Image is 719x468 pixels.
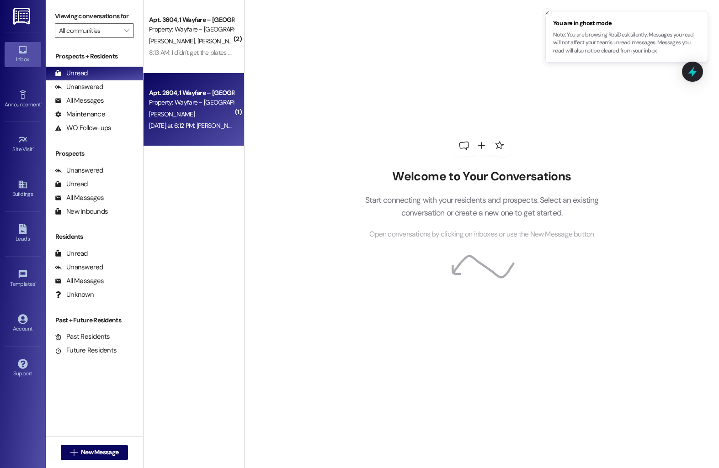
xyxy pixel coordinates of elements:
[55,249,88,258] div: Unread
[351,169,612,184] h2: Welcome to Your Conversations
[55,193,104,203] div: All Messages
[149,48,613,57] div: 8:13 AM: I didn't get the plates for the car there right now but if u go to garage 3604 (as of 8a...
[55,123,111,133] div: WO Follow-ups
[149,110,195,118] span: [PERSON_NAME]
[46,52,143,61] div: Prospects + Residents
[149,88,234,98] div: Apt. 2604, 1 Wayfare – [GEOGRAPHIC_DATA]
[5,221,41,246] a: Leads
[35,279,37,286] span: •
[553,31,700,55] p: Note: You are browsing ResiDesk silently. Messages you read will not affect your team's unread me...
[197,37,243,45] span: [PERSON_NAME]
[46,316,143,325] div: Past + Future Residents
[543,8,552,17] button: Close toast
[46,232,143,242] div: Residents
[55,96,104,105] div: All Messages
[351,194,612,220] p: Start connecting with your residents and prospects. Select an existing conversation or create a n...
[55,166,103,175] div: Unanswered
[55,207,108,216] div: New Inbounds
[5,177,41,201] a: Buildings
[70,449,77,456] i: 
[55,68,88,78] div: Unread
[46,149,143,158] div: Prospects
[149,25,234,34] div: Property: Wayfare - [GEOGRAPHIC_DATA]
[55,290,94,300] div: Unknown
[33,145,34,151] span: •
[553,19,700,28] span: You are in ghost mode
[369,229,594,240] span: Open conversations by clicking on inboxes or use the New Message button
[5,267,41,291] a: Templates •
[13,8,32,25] img: ResiDesk Logo
[55,346,117,355] div: Future Residents
[59,23,119,38] input: All communities
[41,100,42,106] span: •
[55,276,104,286] div: All Messages
[81,447,118,457] span: New Message
[55,82,103,92] div: Unanswered
[5,132,41,157] a: Site Visit •
[149,98,234,107] div: Property: Wayfare - [GEOGRAPHIC_DATA]
[149,37,197,45] span: [PERSON_NAME]
[61,445,128,460] button: New Message
[149,15,234,25] div: Apt. 3604, 1 Wayfare – [GEOGRAPHIC_DATA]
[149,121,406,130] div: [DATE] at 6:12 PM: [PERSON_NAME], Is this from my apartment? Thanks, [PERSON_NAME] #2604
[55,110,105,119] div: Maintenance
[55,263,103,272] div: Unanswered
[5,356,41,381] a: Support
[55,179,88,189] div: Unread
[124,27,129,34] i: 
[5,42,41,67] a: Inbox
[55,332,110,342] div: Past Residents
[55,9,134,23] label: Viewing conversations for
[5,311,41,336] a: Account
